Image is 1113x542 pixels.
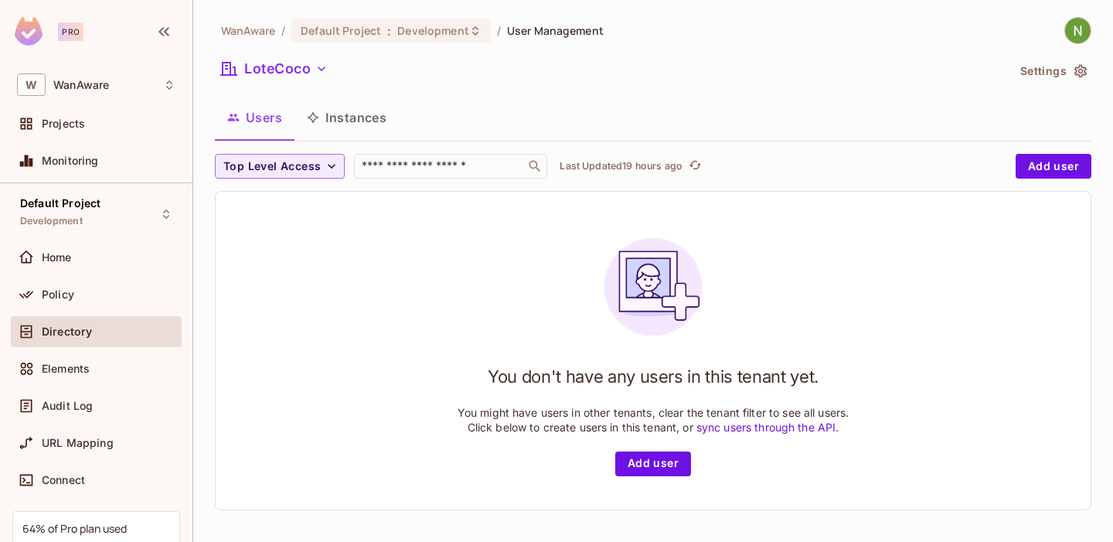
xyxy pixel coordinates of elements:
[458,405,849,435] p: You might have users in other tenants, clear the tenant filter to see all users. Click below to c...
[42,437,114,449] span: URL Mapping
[15,17,43,46] img: SReyMgAAAABJRU5ErkJggg==
[1065,18,1091,43] img: Navanath Jadhav
[696,421,839,434] a: sync users through the API.
[497,23,501,38] li: /
[215,56,334,81] button: LoteCoco
[215,154,345,179] button: Top Level Access
[397,23,468,38] span: Development
[689,159,702,174] span: refresh
[507,23,604,38] span: User Management
[42,288,74,301] span: Policy
[294,98,399,137] button: Instances
[1014,59,1091,84] button: Settings
[386,25,392,37] span: :
[42,400,93,412] span: Audit Log
[22,521,127,536] div: 64% of Pro plan used
[1016,154,1091,179] button: Add user
[615,452,691,476] button: Add user
[42,155,99,167] span: Monitoring
[686,157,704,176] button: refresh
[20,197,100,210] span: Default Project
[281,23,285,38] li: /
[20,215,83,227] span: Development
[53,79,109,91] span: Workspace: WanAware
[42,474,85,486] span: Connect
[488,365,819,388] h1: You don't have any users in this tenant yet.
[221,23,275,38] span: the active workspace
[682,157,704,176] span: Click to refresh data
[17,73,46,96] span: W
[560,160,682,172] p: Last Updated 19 hours ago
[42,363,90,375] span: Elements
[42,326,92,338] span: Directory
[42,251,72,264] span: Home
[42,118,85,130] span: Projects
[58,22,83,41] div: Pro
[301,23,381,38] span: Default Project
[223,157,321,176] span: Top Level Access
[215,98,294,137] button: Users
